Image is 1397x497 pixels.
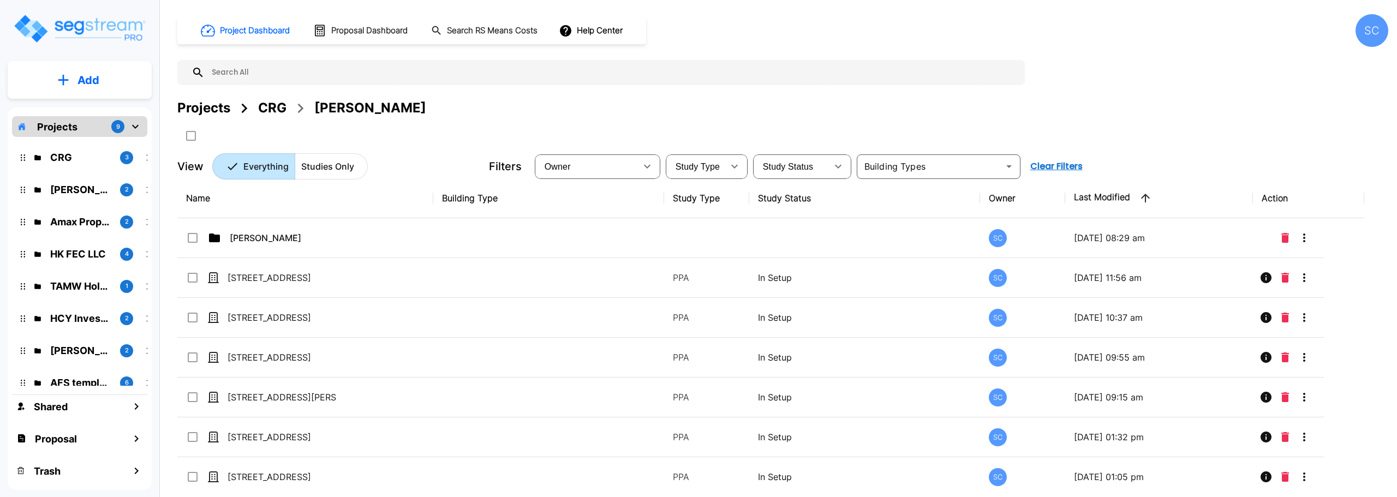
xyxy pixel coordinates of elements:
[301,160,354,173] p: Studies Only
[50,214,111,229] p: Amax Properties
[1277,307,1293,328] button: Delete
[1255,267,1277,289] button: Info
[50,311,111,326] p: HCY Investments LLC
[125,314,129,323] p: 2
[989,269,1007,287] div: SC
[1277,426,1293,448] button: Delete
[77,72,99,88] p: Add
[537,151,636,182] div: Select
[447,25,538,37] h1: Search RS Means Costs
[980,178,1065,218] th: Owner
[989,468,1007,486] div: SC
[1293,346,1315,368] button: More-Options
[126,282,128,291] p: 1
[758,271,971,284] p: In Setup
[668,151,724,182] div: Select
[309,19,414,42] button: Proposal Dashboard
[1255,386,1277,408] button: Info
[557,20,627,41] button: Help Center
[758,311,971,324] p: In Setup
[664,178,749,218] th: Study Type
[125,378,129,387] p: 6
[758,351,971,364] p: In Setup
[758,470,971,483] p: In Setup
[673,470,741,483] p: PPA
[228,391,337,404] p: [STREET_ADDRESS][PERSON_NAME]
[1255,426,1277,448] button: Info
[1074,271,1244,284] p: [DATE] 11:56 am
[989,229,1007,247] div: SC
[180,125,202,147] button: SelectAll
[34,464,61,478] h1: Trash
[1293,426,1315,448] button: More-Options
[50,247,111,261] p: HK FEC LLC
[1277,386,1293,408] button: Delete
[1277,466,1293,488] button: Delete
[50,150,111,165] p: CRG
[763,162,814,171] span: Study Status
[50,343,111,358] p: Mike Powell
[228,430,337,444] p: [STREET_ADDRESS]
[1356,14,1388,47] div: SC
[673,351,741,364] p: PPA
[13,13,146,44] img: Logo
[989,428,1007,446] div: SC
[116,122,120,131] p: 9
[433,178,664,218] th: Building Type
[125,153,129,162] p: 3
[8,64,152,96] button: Add
[989,309,1007,327] div: SC
[989,349,1007,367] div: SC
[1277,267,1293,289] button: Delete
[228,470,337,483] p: [STREET_ADDRESS]
[489,158,522,175] p: Filters
[1026,155,1087,177] button: Clear Filters
[673,430,741,444] p: PPA
[1293,267,1315,289] button: More-Options
[295,153,368,179] button: Studies Only
[1074,231,1244,244] p: [DATE] 08:29 am
[545,162,571,171] span: Owner
[1293,386,1315,408] button: More-Options
[35,432,77,446] h1: Proposal
[228,311,337,324] p: [STREET_ADDRESS]
[331,25,408,37] h1: Proposal Dashboard
[177,178,433,218] th: Name
[1255,307,1277,328] button: Info
[212,153,368,179] div: Platform
[258,98,286,118] div: CRG
[1255,466,1277,488] button: Info
[177,158,204,175] p: View
[1293,227,1315,249] button: More-Options
[758,430,971,444] p: In Setup
[1277,346,1293,368] button: Delete
[1074,351,1244,364] p: [DATE] 09:55 am
[1065,178,1253,218] th: Last Modified
[1074,391,1244,404] p: [DATE] 09:15 am
[50,182,111,197] p: Brandon Monsanto
[1293,307,1315,328] button: More-Options
[230,231,339,244] p: [PERSON_NAME]
[125,217,129,226] p: 2
[50,375,111,390] p: AFS templates
[125,185,129,194] p: 2
[1074,470,1244,483] p: [DATE] 01:05 pm
[196,19,296,43] button: Project Dashboard
[1293,466,1315,488] button: More-Options
[758,391,971,404] p: In Setup
[673,271,741,284] p: PPA
[34,399,68,414] h1: Shared
[860,159,999,174] input: Building Types
[1001,159,1017,174] button: Open
[749,178,980,218] th: Study Status
[1074,430,1244,444] p: [DATE] 01:32 pm
[177,98,230,118] div: Projects
[212,153,295,179] button: Everything
[676,162,720,171] span: Study Type
[228,271,337,284] p: [STREET_ADDRESS]
[673,391,741,404] p: PPA
[125,346,129,355] p: 2
[1253,178,1364,218] th: Action
[220,25,290,37] h1: Project Dashboard
[755,151,827,182] div: Select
